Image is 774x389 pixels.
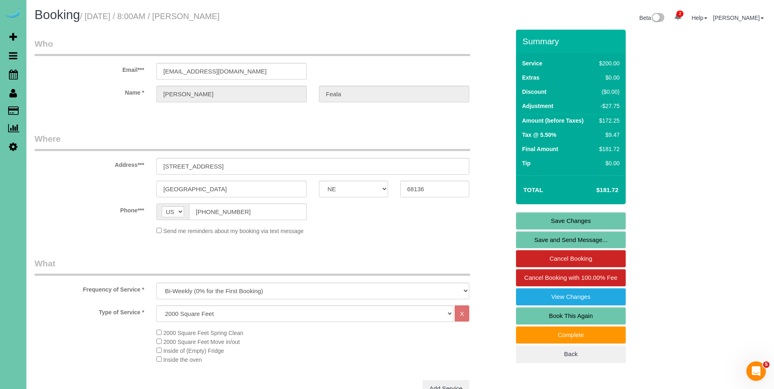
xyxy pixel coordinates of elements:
[516,250,626,267] a: Cancel Booking
[572,187,618,194] h4: $181.72
[516,212,626,229] a: Save Changes
[522,131,556,139] label: Tax @ 5.50%
[596,145,620,153] div: $181.72
[676,11,683,17] span: 2
[596,117,620,125] div: $172.25
[524,274,617,281] span: Cancel Booking with 100.00% Fee
[522,159,531,167] label: Tip
[522,102,553,110] label: Adjustment
[35,8,80,22] span: Booking
[516,307,626,324] a: Book This Again
[163,357,202,363] span: Inside the oven
[516,231,626,249] a: Save and Send Message...
[516,346,626,363] a: Back
[35,133,470,151] legend: Where
[163,228,304,234] span: Send me reminders about my booking via text message
[522,73,540,82] label: Extras
[596,73,620,82] div: $0.00
[596,131,620,139] div: $9.47
[516,288,626,305] a: View Changes
[163,348,224,354] span: Inside of (Empty) Fridge
[522,145,558,153] label: Final Amount
[746,361,766,381] iframe: Intercom live chat
[522,117,583,125] label: Amount (before Taxes)
[522,88,546,96] label: Discount
[28,305,150,316] label: Type of Service *
[35,38,470,56] legend: Who
[163,330,243,336] span: 2000 Square Feet Spring Clean
[713,15,764,21] a: [PERSON_NAME]
[28,86,150,97] label: Name *
[522,59,542,67] label: Service
[523,37,622,46] h3: Summary
[596,159,620,167] div: $0.00
[163,339,240,345] span: 2000 Square Feet Move in/out
[763,361,770,368] span: 5
[523,186,543,193] strong: Total
[80,12,219,21] small: / [DATE] / 8:00AM / [PERSON_NAME]
[596,102,620,110] div: -$27.75
[516,326,626,344] a: Complete
[516,269,626,286] a: Cancel Booking with 100.00% Fee
[596,59,620,67] div: $200.00
[5,8,21,19] img: Automaid Logo
[596,88,620,96] div: ($0.00)
[28,283,150,294] label: Frequency of Service *
[640,15,665,21] a: Beta
[692,15,707,21] a: Help
[35,257,470,276] legend: What
[651,13,664,24] img: New interface
[670,8,686,26] a: 2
